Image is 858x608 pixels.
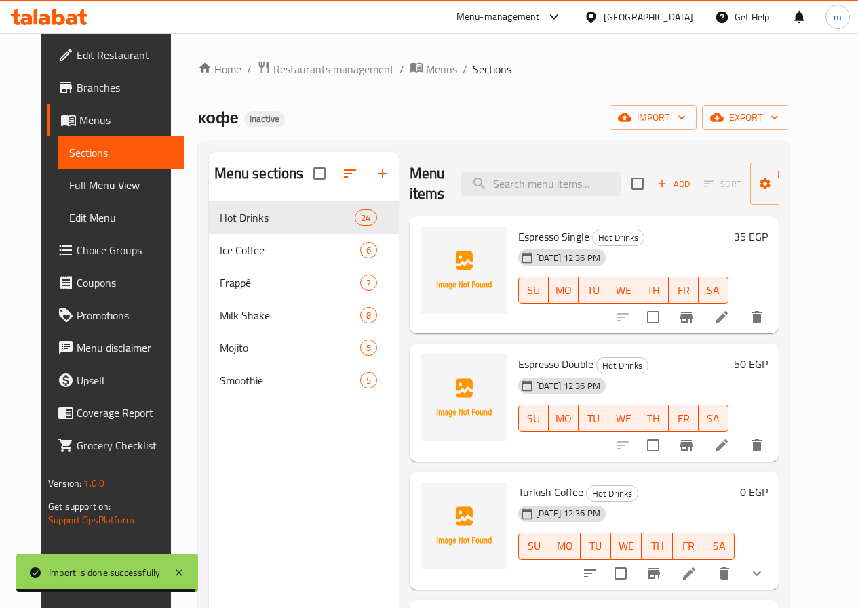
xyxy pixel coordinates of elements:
div: Frappé7 [209,266,399,299]
span: 7 [361,277,376,289]
span: FR [678,536,698,556]
span: Grocery Checklist [77,437,174,453]
div: [GEOGRAPHIC_DATA] [604,9,693,24]
button: TU [579,405,608,432]
span: m [834,9,842,24]
span: TH [644,409,663,428]
button: TU [581,533,611,560]
span: Select to update [639,303,667,331]
div: Mojito5 [209,331,399,364]
div: items [360,275,377,291]
span: Espresso Double [518,354,593,374]
span: Ice Coffee [220,242,360,258]
div: Menu-management [456,9,540,25]
span: 8 [361,309,376,322]
li: / [463,61,467,77]
div: items [360,340,377,356]
span: Full Menu View [69,177,174,193]
span: SU [524,536,544,556]
span: Add item [652,174,695,195]
span: Mojito [220,340,360,356]
span: 5 [361,374,376,387]
button: sort-choices [574,557,606,590]
a: Coverage Report [47,397,184,429]
span: Hot Drinks [587,486,638,502]
button: MO [549,277,579,304]
button: SU [518,533,549,560]
button: Manage items [750,163,841,205]
div: Hot Drinks [596,357,648,373]
button: TH [638,405,668,432]
img: Espresso Single [421,227,507,314]
nav: Menu sections [209,196,399,402]
button: WE [611,533,642,560]
a: Menu disclaimer [47,331,184,364]
button: export [702,105,789,130]
button: delete [741,429,773,462]
span: SU [524,409,543,428]
svg: Show Choices [749,565,765,582]
img: Espresso Double [421,354,507,441]
button: TH [638,277,668,304]
span: 1.0.0 [83,474,104,492]
span: Promotions [77,307,174,323]
span: Smoothie [220,372,360,388]
button: WE [608,277,638,304]
h2: Menu sections [214,163,304,184]
span: TH [644,281,663,300]
a: Choice Groups [47,234,184,266]
a: Branches [47,71,184,104]
div: Import is done successfully [49,565,160,580]
span: Coverage Report [77,405,174,421]
a: Menus [47,104,184,136]
span: 24 [355,211,376,224]
a: Sections [58,136,184,169]
button: MO [549,533,580,560]
span: [DATE] 12:36 PM [530,507,606,520]
a: Edit Menu [58,201,184,234]
span: TU [584,409,603,428]
button: Branch-specific-item [670,301,703,333]
a: Edit menu item [681,565,697,582]
span: [DATE] 12:36 PM [530,380,606,392]
button: SU [518,405,549,432]
span: TU [584,281,603,300]
div: Inactive [244,111,285,127]
span: WE [617,536,636,556]
button: FR [669,405,699,432]
span: Choice Groups [77,242,174,258]
span: Hot Drinks [597,358,648,373]
a: Edit Restaurant [47,39,184,71]
span: Espresso Single [518,226,589,247]
span: export [713,109,779,126]
button: Add section [366,157,399,190]
span: Milk Shake [220,307,360,323]
div: Milk Shake8 [209,299,399,331]
button: delete [741,301,773,333]
div: items [360,372,377,388]
span: Frappé [220,275,360,291]
span: SA [704,281,723,300]
span: Edit Restaurant [77,47,174,63]
span: Menus [426,61,457,77]
span: Sections [473,61,511,77]
button: Branch-specific-item [638,557,670,590]
span: SU [524,281,543,300]
span: MO [554,409,573,428]
span: Select to update [606,559,635,588]
span: Upsell [77,372,174,388]
span: Hot Drinks [220,209,355,226]
span: Menu disclaimer [77,340,174,356]
span: Sort sections [334,157,366,190]
span: 6 [361,244,376,257]
span: MO [554,281,573,300]
div: items [360,242,377,258]
button: TU [579,277,608,304]
span: TH [647,536,667,556]
button: FR [669,277,699,304]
